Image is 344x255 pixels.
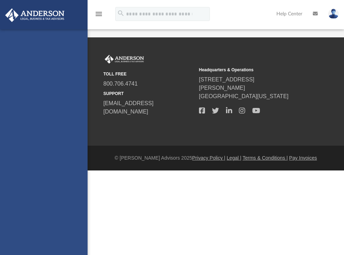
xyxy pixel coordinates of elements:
a: [EMAIL_ADDRESS][DOMAIN_NAME] [103,100,153,115]
a: Privacy Policy | [192,155,226,161]
a: menu [95,13,103,18]
i: search [117,9,125,17]
a: Pay Invoices [289,155,317,161]
small: TOLL FREE [103,71,194,77]
img: Anderson Advisors Platinum Portal [3,8,67,22]
img: User Pic [328,9,339,19]
a: [STREET_ADDRESS][PERSON_NAME] [199,76,254,91]
a: 800.706.4741 [103,81,138,87]
a: Legal | [227,155,241,161]
div: © [PERSON_NAME] Advisors 2025 [88,154,344,162]
small: Headquarters & Operations [199,67,290,73]
i: menu [95,10,103,18]
a: Terms & Conditions | [243,155,288,161]
a: [GEOGRAPHIC_DATA][US_STATE] [199,93,289,99]
small: SUPPORT [103,90,194,97]
img: Anderson Advisors Platinum Portal [103,55,145,64]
